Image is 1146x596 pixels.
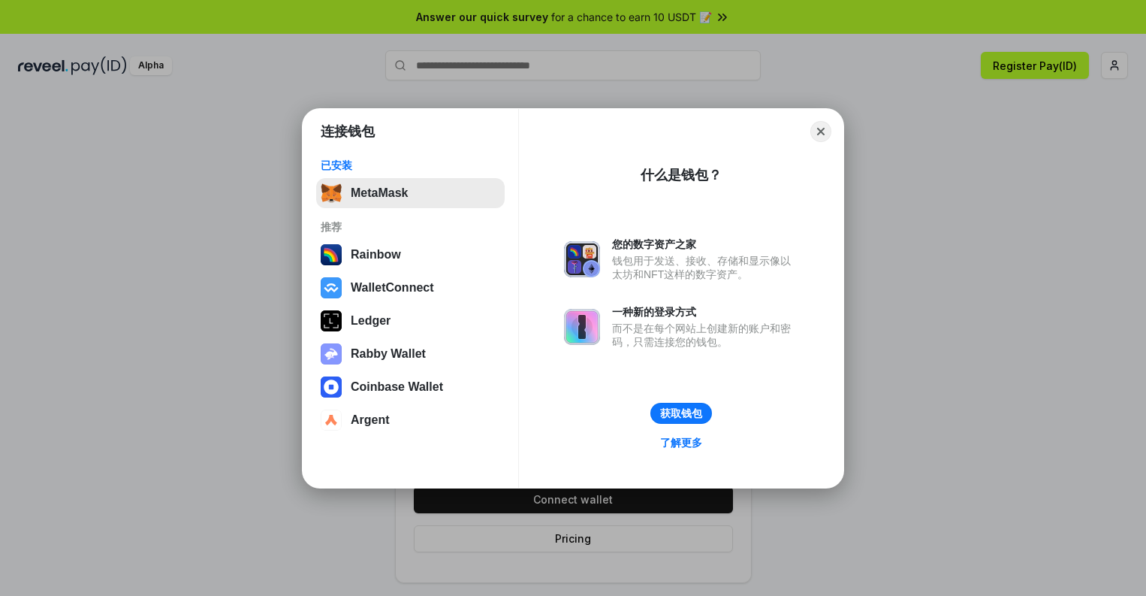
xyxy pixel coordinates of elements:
button: Argent [316,405,505,435]
div: Ledger [351,314,391,328]
div: MetaMask [351,186,408,200]
img: svg+xml,%3Csvg%20xmlns%3D%22http%3A%2F%2Fwww.w3.org%2F2000%2Fsvg%22%20fill%3D%22none%22%20viewBox... [564,241,600,277]
button: 获取钱包 [650,403,712,424]
div: 您的数字资产之家 [612,237,798,251]
img: svg+xml,%3Csvg%20width%3D%2228%22%20height%3D%2228%22%20viewBox%3D%220%200%2028%2028%22%20fill%3D... [321,410,342,431]
button: MetaMask [316,178,505,208]
button: Close [810,121,831,142]
img: svg+xml,%3Csvg%20xmlns%3D%22http%3A%2F%2Fwww.w3.org%2F2000%2Fsvg%22%20fill%3D%22none%22%20viewBox... [564,309,600,345]
div: Rabby Wallet [351,347,426,361]
button: Coinbase Wallet [316,372,505,402]
h1: 连接钱包 [321,123,375,141]
img: svg+xml,%3Csvg%20fill%3D%22none%22%20height%3D%2233%22%20viewBox%3D%220%200%2035%2033%22%20width%... [321,183,342,204]
div: 一种新的登录方式 [612,305,798,319]
div: 获取钱包 [660,407,702,420]
img: svg+xml,%3Csvg%20width%3D%22120%22%20height%3D%22120%22%20viewBox%3D%220%200%20120%20120%22%20fil... [321,244,342,265]
div: 什么是钱包？ [641,166,722,184]
div: WalletConnect [351,281,434,295]
div: 钱包用于发送、接收、存储和显示像以太坊和NFT这样的数字资产。 [612,254,798,281]
button: Ledger [316,306,505,336]
div: 而不是在每个网站上创建新的账户和密码，只需连接您的钱包。 [612,322,798,349]
a: 了解更多 [651,433,711,452]
div: Rainbow [351,248,401,262]
img: svg+xml,%3Csvg%20xmlns%3D%22http%3A%2F%2Fwww.w3.org%2F2000%2Fsvg%22%20width%3D%2228%22%20height%3... [321,310,342,331]
div: 推荐 [321,220,500,234]
button: WalletConnect [316,273,505,303]
div: Argent [351,413,390,427]
img: svg+xml,%3Csvg%20width%3D%2228%22%20height%3D%2228%22%20viewBox%3D%220%200%2028%2028%22%20fill%3D... [321,277,342,298]
img: svg+xml,%3Csvg%20xmlns%3D%22http%3A%2F%2Fwww.w3.org%2F2000%2Fsvg%22%20fill%3D%22none%22%20viewBox... [321,343,342,365]
div: Coinbase Wallet [351,380,443,394]
div: 了解更多 [660,436,702,449]
button: Rabby Wallet [316,339,505,369]
button: Rainbow [316,240,505,270]
div: 已安装 [321,159,500,172]
img: svg+xml,%3Csvg%20width%3D%2228%22%20height%3D%2228%22%20viewBox%3D%220%200%2028%2028%22%20fill%3D... [321,377,342,398]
